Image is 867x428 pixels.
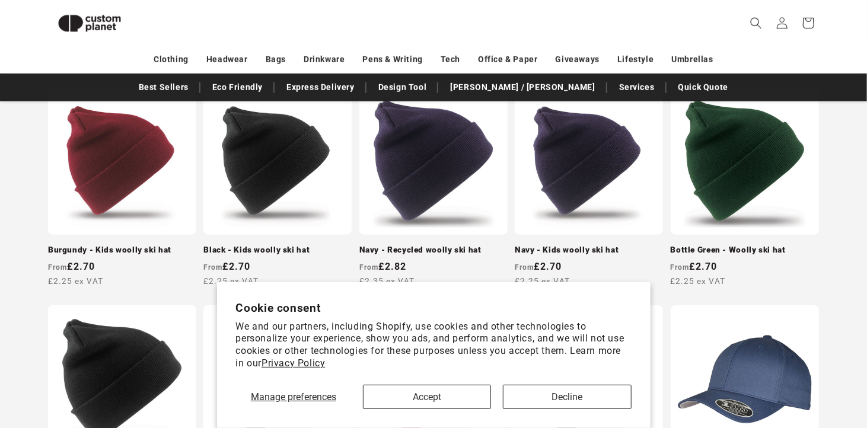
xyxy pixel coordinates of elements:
[266,49,286,70] a: Bags
[236,301,632,315] h2: Cookie consent
[304,49,345,70] a: Drinkware
[363,49,423,70] a: Pens & Writing
[617,49,654,70] a: Lifestyle
[206,49,248,70] a: Headwear
[672,49,713,70] a: Umbrellas
[206,77,269,98] a: Eco Friendly
[441,49,460,70] a: Tech
[556,49,600,70] a: Giveaways
[236,321,632,370] p: We and our partners, including Shopify, use cookies and other technologies to personalize your ex...
[48,245,196,255] a: Burgundy - Kids woolly ski hat
[262,357,325,369] a: Privacy Policy
[671,245,819,255] a: Bottle Green - Woolly ski hat
[743,10,769,36] summary: Search
[359,245,508,255] a: Navy - Recycled woolly ski hat
[503,385,631,409] button: Decline
[669,300,867,428] iframe: Chat Widget
[280,77,361,98] a: Express Delivery
[251,391,336,403] span: Manage preferences
[613,77,661,98] a: Services
[203,245,352,255] a: Black - Kids woolly ski hat
[48,5,131,42] img: Custom Planet
[372,77,433,98] a: Design Tool
[672,77,735,98] a: Quick Quote
[154,49,189,70] a: Clothing
[444,77,601,98] a: [PERSON_NAME] / [PERSON_NAME]
[478,49,537,70] a: Office & Paper
[363,385,491,409] button: Accept
[133,77,195,98] a: Best Sellers
[236,385,352,409] button: Manage preferences
[515,245,663,255] a: Navy - Kids woolly ski hat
